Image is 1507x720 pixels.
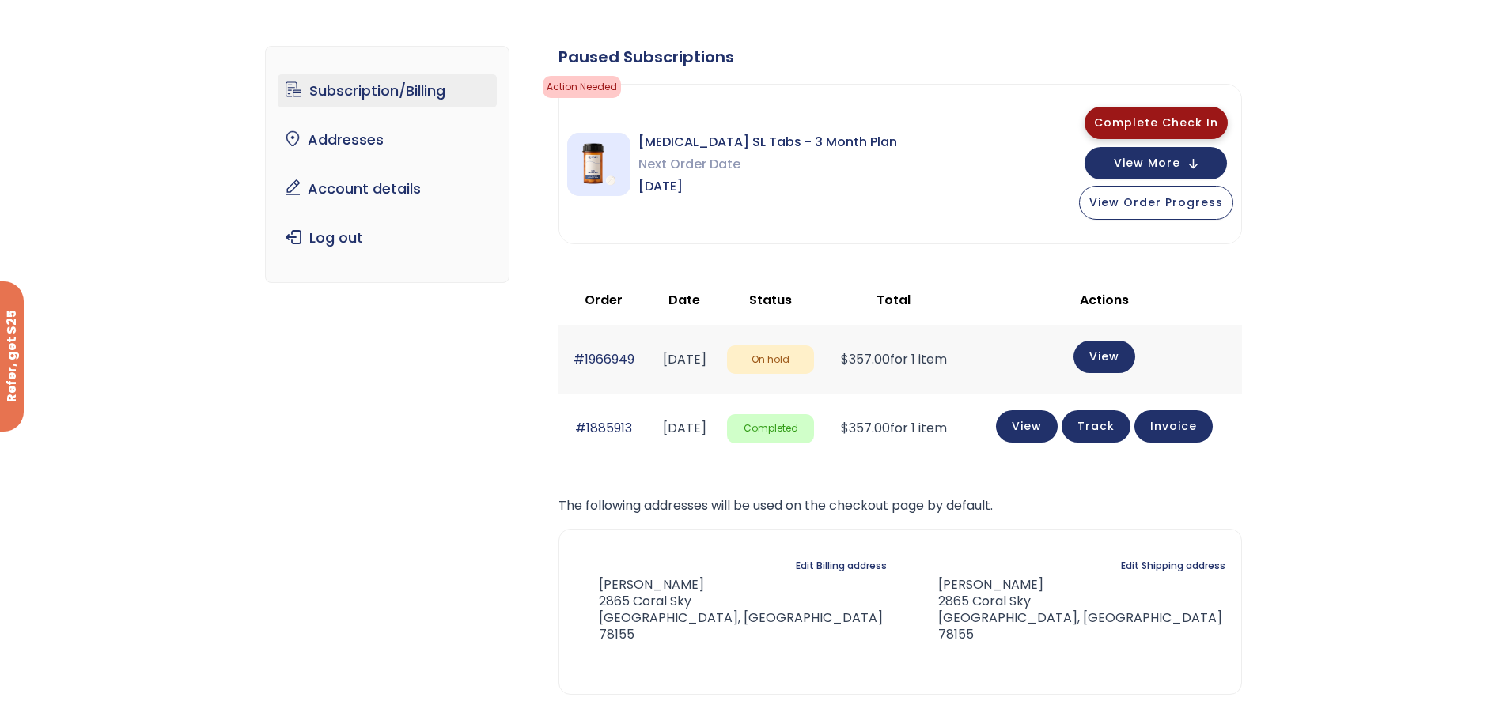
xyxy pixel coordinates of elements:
a: View [1073,341,1135,373]
p: The following addresses will be used on the checkout page by default. [558,495,1242,517]
span: Total [877,291,911,309]
time: [DATE] [663,419,706,437]
button: Complete Check In [1085,107,1228,139]
address: [PERSON_NAME] 2865 Coral Sky [GEOGRAPHIC_DATA], [GEOGRAPHIC_DATA] 78155 [575,577,888,643]
td: for 1 item [822,325,967,394]
a: Invoice [1134,410,1213,443]
button: View More [1085,147,1227,179]
a: Addresses [278,123,497,156]
a: Edit Billing address [796,555,887,577]
span: Actions [1080,291,1129,309]
span: Date [668,291,700,309]
nav: Account pages [265,46,509,283]
span: Action Needed [543,76,621,98]
span: 357.00 [841,350,890,368]
span: Complete Check In [1094,115,1218,130]
a: Account details [278,172,497,205]
span: Status [749,291,792,309]
span: $ [841,350,849,368]
img: Sermorelin SL Tabs - 3 Month Plan [567,133,630,196]
td: for 1 item [822,394,967,463]
span: Completed [727,414,813,443]
a: Log out [278,221,497,254]
a: #1885913 [575,419,632,437]
div: Paused Subscriptions [558,46,1242,68]
a: Subscription/Billing [278,74,497,107]
address: [PERSON_NAME] 2865 Coral Sky [GEOGRAPHIC_DATA], [GEOGRAPHIC_DATA] 78155 [913,577,1225,643]
span: Order [585,291,623,309]
span: View Order Progress [1089,194,1223,210]
span: 357.00 [841,419,890,437]
span: On hold [727,345,813,375]
span: [MEDICAL_DATA] SL Tabs - 3 Month Plan [638,131,897,153]
span: View More [1114,158,1180,168]
span: [DATE] [638,175,897,198]
span: $ [841,419,849,437]
a: Edit Shipping address [1121,555,1225,577]
a: View [996,410,1058,443]
button: View Order Progress [1079,186,1233,220]
time: [DATE] [663,350,706,368]
span: Next Order Date [638,153,897,175]
a: #1966949 [574,350,634,368]
a: Track [1062,410,1130,443]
